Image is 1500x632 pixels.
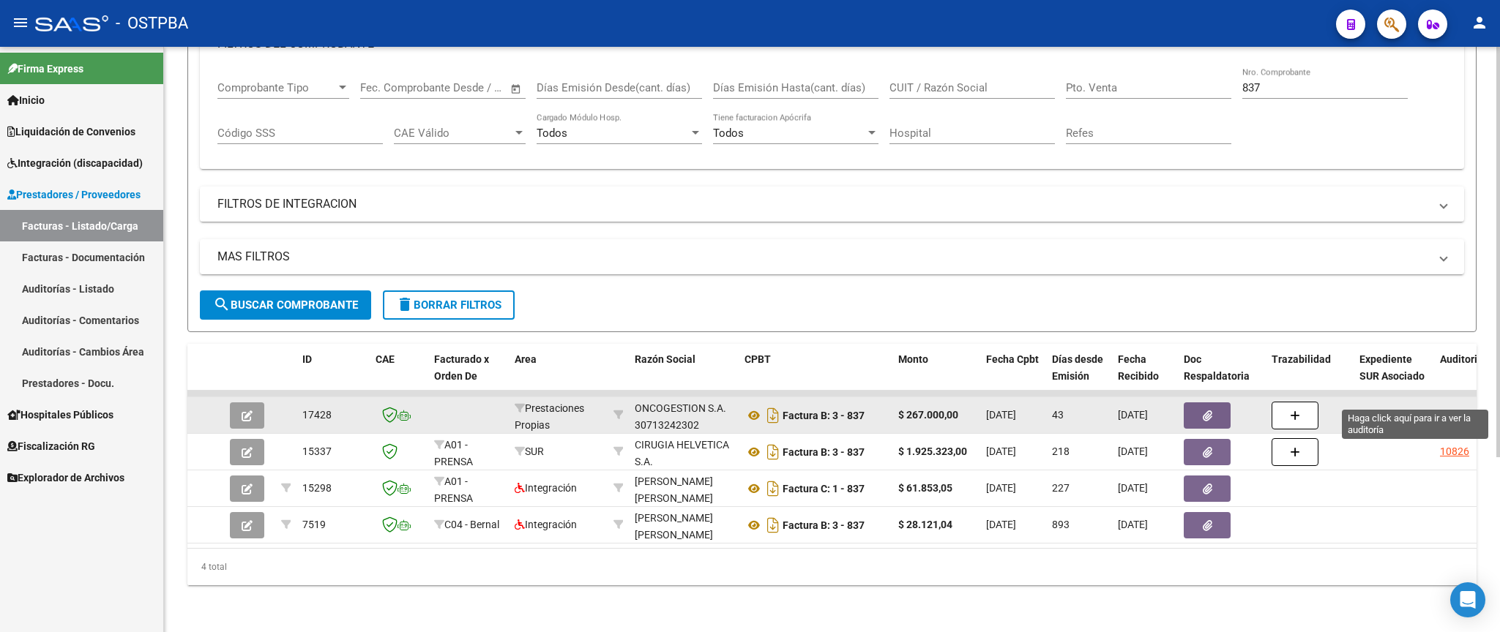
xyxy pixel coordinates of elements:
[302,445,332,457] span: 15337
[200,290,371,320] button: Buscar Comprobante
[434,439,473,467] span: A01 - PRENSA
[1359,353,1425,382] span: Expediente SUR Asociado
[986,445,1016,457] span: [DATE]
[635,437,733,467] div: 30713446501
[433,81,504,94] input: Fecha fin
[537,127,567,140] span: Todos
[1052,353,1103,382] span: Días desde Emisión
[1354,344,1434,408] datatable-header-cell: Expediente SUR Asociado
[1266,344,1354,408] datatable-header-cell: Trazabilidad
[980,344,1046,408] datatable-header-cell: Fecha Cpbt
[217,249,1429,265] mat-panel-title: MAS FILTROS
[200,67,1464,170] div: FILTROS DEL COMPROBANTE
[213,296,231,313] mat-icon: search
[302,409,332,421] span: 17428
[898,409,958,421] strong: $ 267.000,00
[1440,353,1483,365] span: Auditoria
[1052,409,1064,421] span: 43
[515,445,544,457] span: SUR
[713,127,744,140] span: Todos
[1118,482,1148,494] span: [DATE]
[764,513,783,537] i: Descargar documento
[376,353,395,365] span: CAE
[444,519,499,530] span: C04 - Bernal
[1046,344,1112,408] datatable-header-cell: Días desde Emisión
[1272,353,1331,365] span: Trazabilidad
[1118,409,1148,421] span: [DATE]
[7,407,113,423] span: Hospitales Públicos
[434,353,489,382] span: Facturado x Orden De
[1178,344,1266,408] datatable-header-cell: Doc Respaldatoria
[370,344,428,408] datatable-header-cell: CAE
[396,296,414,313] mat-icon: delete
[1450,582,1485,617] div: Open Intercom Messenger
[764,477,783,500] i: Descargar documento
[7,124,135,140] span: Liquidación de Convenios
[986,519,1016,530] span: [DATE]
[508,80,525,97] button: Open calendar
[764,404,783,427] i: Descargar documento
[898,482,952,494] strong: $ 61.853,05
[515,353,537,365] span: Area
[635,353,695,365] span: Razón Social
[892,344,980,408] datatable-header-cell: Monto
[7,61,83,77] span: Firma Express
[986,353,1039,365] span: Fecha Cpbt
[986,409,1016,421] span: [DATE]
[783,446,865,458] strong: Factura B: 3 - 837
[187,549,1477,585] div: 4 total
[1052,445,1070,457] span: 218
[302,482,332,494] span: 15298
[783,483,865,494] strong: Factura C: 1 - 837
[635,473,733,507] div: [PERSON_NAME] [PERSON_NAME]
[7,470,124,486] span: Explorador de Archivos
[1184,353,1250,382] span: Doc Respaldatoria
[302,519,326,530] span: 7519
[898,353,928,365] span: Monto
[360,81,419,94] input: Fecha inicio
[428,344,509,408] datatable-header-cell: Facturado x Orden De
[396,298,501,312] span: Borrar Filtros
[898,445,967,457] strong: $ 1.925.323,00
[1471,14,1488,31] mat-icon: person
[302,353,312,365] span: ID
[635,510,733,541] div: 27290729179
[635,400,733,431] div: 30713242302
[434,475,473,504] span: A01 - PRENSA
[1118,445,1148,457] span: [DATE]
[783,410,865,421] strong: Factura B: 3 - 837
[635,437,733,470] div: CIRUGIA HELVETICA S.A.
[629,344,739,408] datatable-header-cell: Razón Social
[1052,482,1070,494] span: 227
[394,127,512,140] span: CAE Válido
[7,438,95,454] span: Fiscalización RG
[200,187,1464,222] mat-expansion-panel-header: FILTROS DE INTEGRACION
[764,440,783,464] i: Descargar documento
[745,353,771,365] span: CPBT
[213,298,358,312] span: Buscar Comprobante
[1118,353,1159,382] span: Fecha Recibido
[739,344,892,408] datatable-header-cell: CPBT
[7,92,45,108] span: Inicio
[7,155,143,171] span: Integración (discapacidad)
[515,482,577,494] span: Integración
[635,400,726,417] div: ONCOGESTION S.A.
[515,402,584,431] span: Prestaciones Propias
[12,14,29,31] mat-icon: menu
[383,290,515,320] button: Borrar Filtros
[635,473,733,504] div: 27392088070
[1112,344,1178,408] datatable-header-cell: Fecha Recibido
[217,81,336,94] span: Comprobante Tipo
[986,482,1016,494] span: [DATE]
[898,519,952,530] strong: $ 28.121,04
[7,187,141,203] span: Prestadores / Proveedores
[116,7,188,39] span: - OSTPBA
[296,344,370,408] datatable-header-cell: ID
[1440,443,1469,460] div: 10826
[783,519,865,531] strong: Factura B: 3 - 837
[509,344,608,408] datatable-header-cell: Area
[1440,407,1469,424] div: 12501
[515,519,577,530] span: Integración
[1052,519,1070,530] span: 893
[1118,519,1148,530] span: [DATE]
